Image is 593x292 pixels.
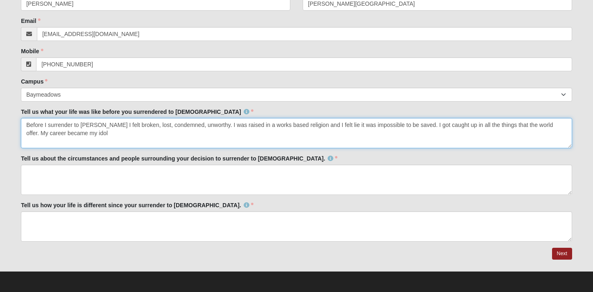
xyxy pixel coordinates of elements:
label: Tell us how your life is different since your surrender to [DEMOGRAPHIC_DATA]. [21,201,253,209]
label: Mobile [21,47,43,55]
label: Campus [21,77,48,86]
label: Tell us about the circumstances and people surrounding your decision to surrender to [DEMOGRAPHIC... [21,154,337,163]
label: Tell us what your life was like before you surrendered to [DEMOGRAPHIC_DATA] [21,108,253,116]
a: Next [552,248,572,260]
label: Email [21,17,40,25]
